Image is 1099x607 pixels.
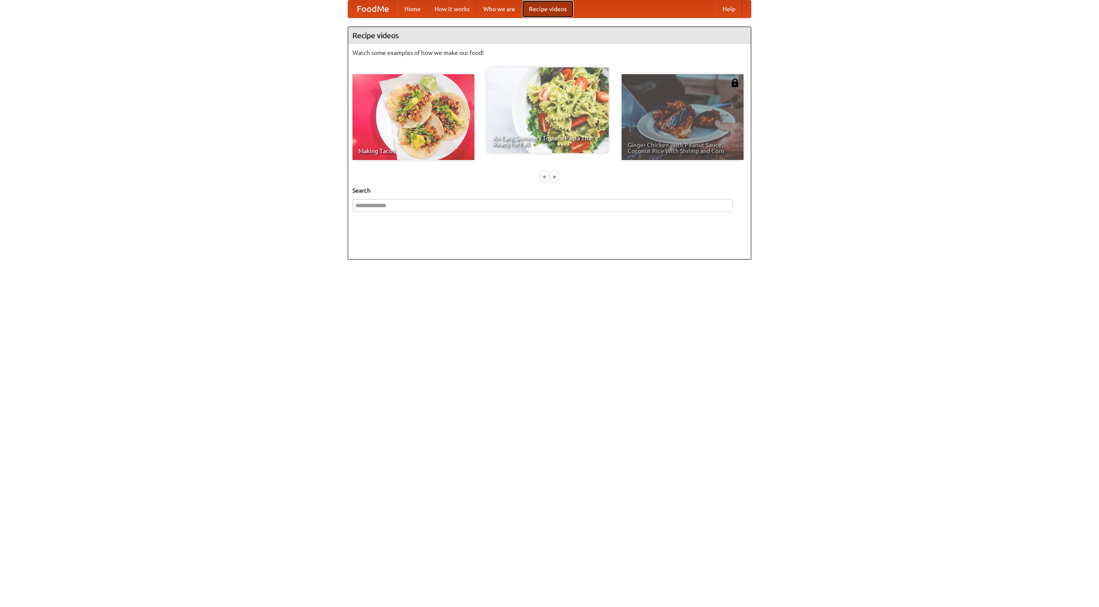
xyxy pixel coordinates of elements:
span: Making Tacos [358,148,468,154]
span: An Easy, Summery Tomato Pasta That's Ready for Fall [493,135,603,147]
a: Home [398,0,428,18]
a: Recipe videos [522,0,574,18]
div: « [540,171,548,182]
img: 483408.png [731,79,739,87]
p: Watch some examples of how we make our food! [352,48,747,57]
a: An Easy, Summery Tomato Pasta That's Ready for Fall [487,67,609,153]
a: Who we are [477,0,522,18]
div: » [551,171,559,182]
h4: Recipe videos [348,27,751,44]
h5: Search [352,186,747,195]
a: FoodMe [348,0,398,18]
a: Making Tacos [352,74,474,160]
a: Help [716,0,742,18]
a: How it works [428,0,477,18]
